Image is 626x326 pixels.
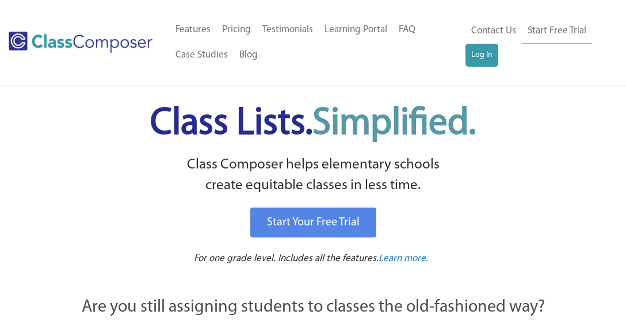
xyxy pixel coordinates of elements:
[250,208,376,237] a: Start Your Free Trial
[312,105,476,143] span: Simplified.
[522,18,592,44] a: Start Free Trial
[465,18,609,67] nav: Header Menu
[379,252,428,266] a: Learn more.
[267,217,360,228] span: Start Your Free Trial
[194,254,379,263] span: For one grade level. Includes all the features.
[465,18,522,44] a: Contact Us
[234,43,264,68] a: Blog
[170,17,216,43] a: Features
[18,155,608,197] p: Class Composer helps elementary schools create equitable classes in less time.
[170,17,465,68] nav: Header Menu
[465,44,498,67] a: Log In
[216,17,257,43] a: Pricing
[150,105,476,143] span: Class Lists.
[23,295,603,320] p: Are you still assigning students to classes the old-fashioned way?
[170,43,234,68] a: Case Studies
[9,32,152,53] img: Class Composer
[257,17,319,43] a: Testimonials
[319,17,393,43] a: Learning Portal
[393,17,421,43] a: FAQ
[379,254,428,263] span: Learn more.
